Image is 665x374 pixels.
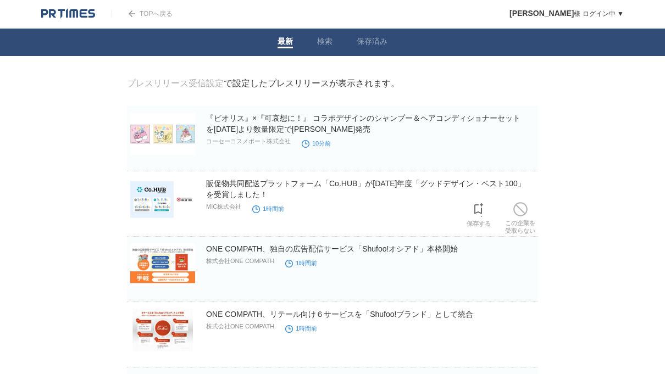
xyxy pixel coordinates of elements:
a: 保存済み [357,37,387,48]
a: ONE COMPATH、独自の広告配信サービス「Shufoo!オシアド」本格開始 [206,244,458,253]
p: コーセーコスメポート株式会社 [206,137,291,146]
a: この企業を受取らない [505,199,535,235]
a: 検索 [317,37,332,48]
a: TOPへ戻る [112,10,173,18]
a: 販促物共同配送プラットフォーム「Co.HUB」が[DATE]年度「グッドデザイン・ベスト100」を受賞しました！ [206,179,525,199]
a: 最新 [278,37,293,48]
img: logo.png [41,8,95,19]
a: プレスリリース受信設定 [127,79,224,88]
a: ONE COMPATH、リテール向け６サービスを「Shufoo!ブランド」として統合 [206,310,473,319]
p: 株式会社ONE COMPATH [206,257,274,265]
p: 株式会社ONE COMPATH [206,322,274,331]
time: 1時間前 [285,260,317,266]
img: arrow.png [129,10,135,17]
time: 10分前 [302,140,331,147]
img: ONE COMPATH、リテール向け６サービスを「Shufoo!ブランド」として統合 [130,309,195,351]
a: [PERSON_NAME]様 ログイン中 ▼ [509,10,624,18]
div: で設定したプレスリリースが表示されます。 [127,78,400,90]
time: 1時間前 [285,325,317,332]
img: 販促物共同配送プラットフォーム「Co.HUB」が2025年度「グッドデザイン・ベスト100」を受賞しました！ [130,178,195,221]
a: 『ビオリス』×『可哀想に！』 コラボデザインのシャンプー＆ヘアコンディショナーセットを[DATE]より数量限定で[PERSON_NAME]発売 [206,114,520,133]
img: ONE COMPATH、独自の広告配信サービス「Shufoo!オシアド」本格開始 [130,243,195,286]
img: 『ビオリス』×『可哀想に！』 コラボデザインのシャンプー＆ヘアコンディショナーセットを11月4日より数量限定で順次発売 [130,113,195,155]
span: [PERSON_NAME] [509,9,574,18]
a: 保存する [467,200,491,227]
time: 1時間前 [252,205,284,212]
p: MIC株式会社 [206,203,241,211]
